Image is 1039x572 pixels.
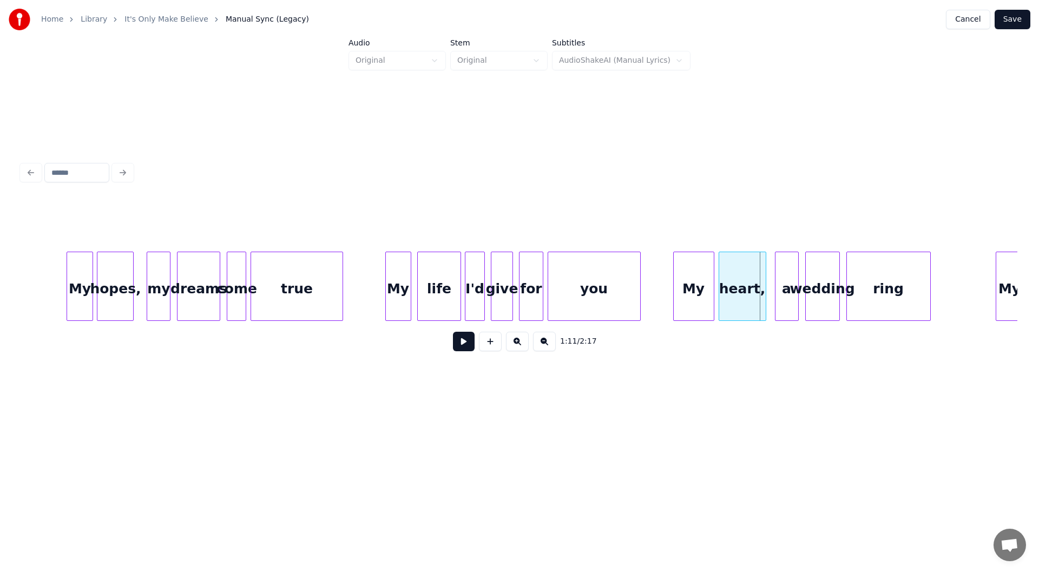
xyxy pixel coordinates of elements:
[41,14,309,25] nav: breadcrumb
[9,9,30,30] img: youka
[946,10,990,29] button: Cancel
[81,14,107,25] a: Library
[348,39,446,47] label: Audio
[552,39,691,47] label: Subtitles
[560,336,577,347] span: 1:11
[994,529,1026,561] a: Open chat
[560,336,586,347] div: /
[580,336,596,347] span: 2:17
[450,39,548,47] label: Stem
[124,14,208,25] a: It's Only Make Believe
[995,10,1030,29] button: Save
[226,14,309,25] span: Manual Sync (Legacy)
[41,14,63,25] a: Home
